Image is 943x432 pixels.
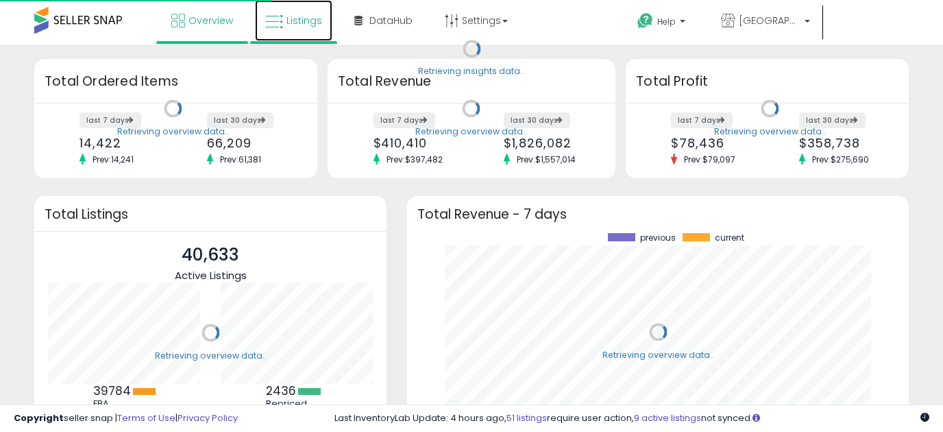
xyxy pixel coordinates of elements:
[286,14,322,27] span: Listings
[188,14,233,27] span: Overview
[415,125,527,138] div: Retrieving overview data..
[637,12,654,29] i: Get Help
[14,411,64,424] strong: Copyright
[602,349,714,361] div: Retrieving overview data..
[369,14,413,27] span: DataHub
[714,125,826,138] div: Retrieving overview data..
[14,412,238,425] div: seller snap | |
[739,14,800,27] span: [GEOGRAPHIC_DATA]
[155,350,267,362] div: Retrieving overview data..
[626,2,699,45] a: Help
[657,16,676,27] span: Help
[117,125,229,138] div: Retrieving overview data..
